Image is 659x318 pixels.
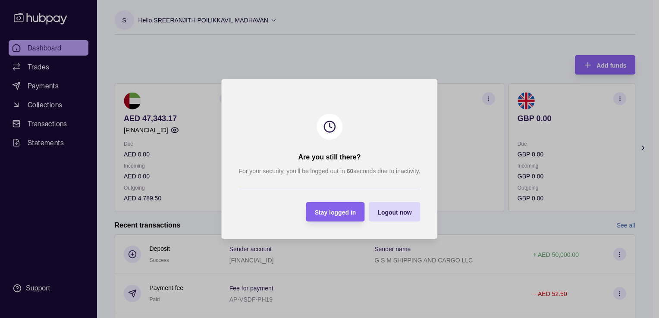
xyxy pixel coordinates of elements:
[306,202,365,221] button: Stay logged in
[298,153,361,162] h2: Are you still there?
[369,202,420,221] button: Logout now
[238,166,420,176] p: For your security, you’ll be logged out in seconds due to inactivity.
[347,168,354,175] strong: 60
[315,209,356,216] span: Stay logged in
[377,209,411,216] span: Logout now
